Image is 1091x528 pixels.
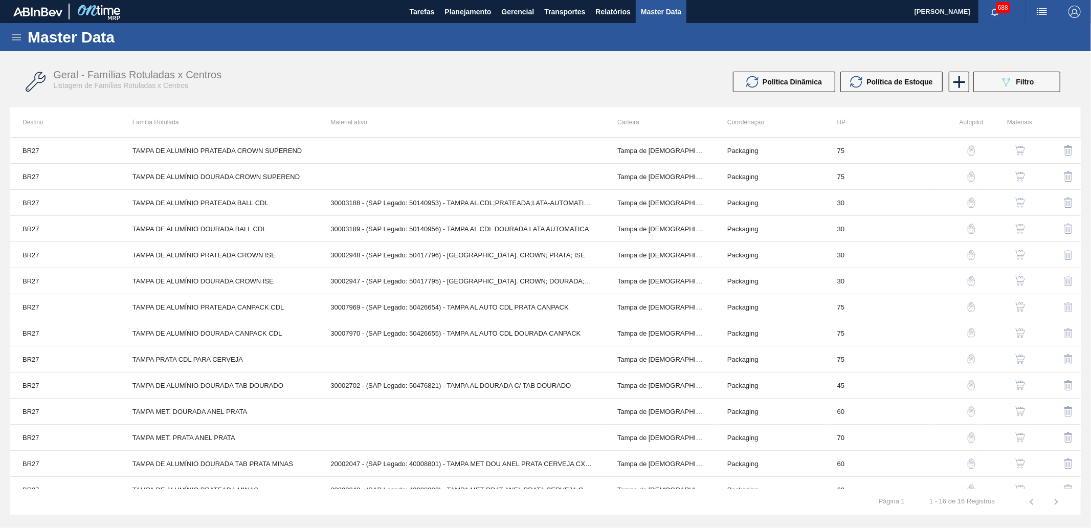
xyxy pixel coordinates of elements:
button: delete-icon [1056,347,1081,371]
img: shopping-cart-icon [1015,432,1025,443]
td: 30002702 - (SAP Legado: 50476821) - TAMPA AL DOURADA C/ TAB DOURADO [318,372,605,399]
td: BR27 [10,190,120,216]
td: 75 [825,294,935,320]
th: Materiais [984,107,1032,137]
td: BR27 [10,294,120,320]
td: 75 [825,346,935,372]
td: 75 [825,164,935,190]
button: delete-icon [1056,164,1081,189]
img: auto-pilot-icon [966,328,976,338]
button: shopping-cart-icon [1008,164,1032,189]
img: auto-pilot-icon [966,485,976,495]
button: shopping-cart-icon [1008,190,1032,215]
div: Ver Materiais [989,138,1032,163]
img: delete-icon [1062,405,1075,417]
td: Tampa de [DEMOGRAPHIC_DATA] [605,477,715,503]
div: Configuração Auto Pilot [940,190,983,215]
div: Ver Materiais [989,190,1032,215]
img: delete-icon [1062,483,1075,496]
img: shopping-cart-icon [1015,197,1025,208]
div: Atualizar Política Dinâmica [733,72,840,92]
div: Configuração Auto Pilot [940,243,983,267]
div: Excluir Família Rotulada X Centro [1037,399,1081,424]
button: shopping-cart-icon [1008,295,1032,319]
td: BR27 [10,320,120,346]
button: delete-icon [1056,243,1081,267]
div: Excluir Família Rotulada X Centro [1037,477,1081,502]
td: 30003189 - (SAP Legado: 50140956) - TAMPA AL CDL DOURADA LATA AUTOMATICA [318,216,605,242]
img: Logout [1068,6,1081,18]
img: delete-icon [1062,275,1075,287]
button: delete-icon [1056,373,1081,398]
button: shopping-cart-icon [1008,243,1032,267]
td: Tampa de [DEMOGRAPHIC_DATA] [605,451,715,477]
button: auto-pilot-icon [959,295,984,319]
td: TAMPA MET. DOURADA ANEL PRATA [120,399,319,425]
td: 30007969 - (SAP Legado: 50426654) - TAMPA AL AUTO CDL PRATA CANPACK [318,294,605,320]
td: BR27 [10,451,120,477]
img: auto-pilot-icon [966,406,976,416]
div: Configuração Auto Pilot [940,138,983,163]
img: delete-icon [1062,457,1075,470]
div: Excluir Família Rotulada X Centro [1037,295,1081,319]
div: Ver Materiais [989,425,1032,450]
div: Ver Materiais [989,243,1032,267]
td: 30002948 - (SAP Legado: 50417796) - [GEOGRAPHIC_DATA]. CROWN; PRATA; ISE [318,242,605,268]
img: shopping-cart-icon [1015,171,1025,182]
img: TNhmsLtSVTkK8tSr43FrP2fwEKptu5GPRR3wAAAABJRU5ErkJggg== [13,7,62,16]
span: 688 [996,2,1010,13]
div: Configuração Auto Pilot [940,216,983,241]
img: delete-icon [1062,249,1075,261]
span: Política de Estoque [866,78,932,86]
button: auto-pilot-icon [959,190,984,215]
td: Tampa de [DEMOGRAPHIC_DATA] [605,190,715,216]
span: Política Dinâmica [763,78,822,86]
td: 30 [825,268,935,294]
td: TAMPA DE ALUMÍNIO DOURADA TAB DOURADO [120,372,319,399]
img: auto-pilot-icon [966,276,976,286]
td: BR27 [10,164,120,190]
div: Ver Materiais [989,451,1032,476]
button: auto-pilot-icon [959,321,984,345]
img: delete-icon [1062,196,1075,209]
td: Tampa de [DEMOGRAPHIC_DATA] [605,268,715,294]
th: Coordenação [715,107,825,137]
img: shopping-cart-icon [1015,302,1025,312]
div: Configuração Auto Pilot [940,451,983,476]
div: Filtrar Família Rotulada x Centro [968,72,1065,92]
td: Tampa de [DEMOGRAPHIC_DATA] [605,216,715,242]
button: Filtro [973,72,1060,92]
td: BR27 [10,425,120,451]
th: Autopilot [934,107,983,137]
td: Packaging [715,294,825,320]
img: auto-pilot-icon [966,458,976,469]
button: delete-icon [1056,451,1081,476]
td: 45 [825,372,935,399]
img: shopping-cart-icon [1015,458,1025,469]
div: Excluir Família Rotulada X Centro [1037,164,1081,189]
td: Packaging [715,320,825,346]
img: auto-pilot-icon [966,302,976,312]
td: Packaging [715,242,825,268]
button: delete-icon [1056,477,1081,502]
img: delete-icon [1062,223,1075,235]
td: 75 [825,138,935,164]
td: TAMPA DE ALUMÍNIO PRATEADA BALL CDL [120,190,319,216]
div: Configuração Auto Pilot [940,425,983,450]
td: Packaging [715,477,825,503]
div: Ver Materiais [989,164,1032,189]
th: HP [825,107,935,137]
td: BR27 [10,242,120,268]
td: BR27 [10,346,120,372]
td: 30002947 - (SAP Legado: 50417795) - [GEOGRAPHIC_DATA]. CROWN; DOURADA; ISE [318,268,605,294]
button: shopping-cart-icon [1008,269,1032,293]
td: Tampa de [DEMOGRAPHIC_DATA] [605,242,715,268]
div: Excluir Família Rotulada X Centro [1037,373,1081,398]
img: shopping-cart-icon [1015,328,1025,338]
td: 30 [825,242,935,268]
button: delete-icon [1056,138,1081,163]
td: 60 [825,399,935,425]
button: auto-pilot-icon [959,138,984,163]
button: Política Dinâmica [733,72,835,92]
div: Excluir Família Rotulada X Centro [1037,269,1081,293]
